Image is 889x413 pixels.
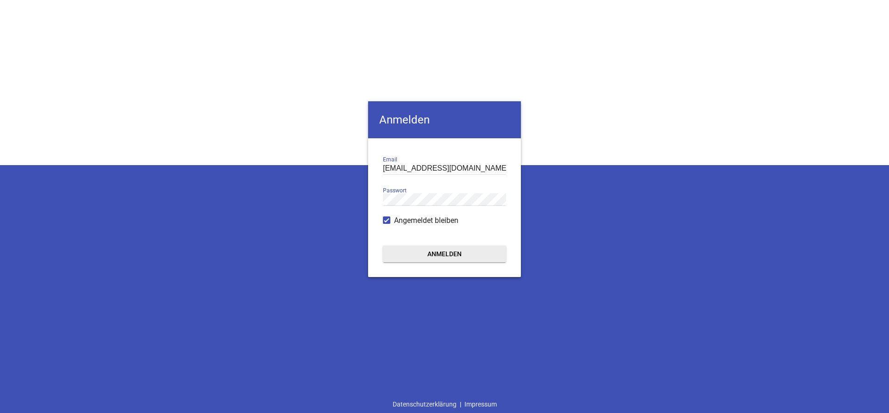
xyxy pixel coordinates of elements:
h4: Anmelden [368,101,521,138]
a: Datenschutzerklärung [389,395,460,413]
span: Angemeldet bleiben [394,215,458,226]
button: Anmelden [383,246,506,262]
a: Impressum [461,395,500,413]
div: | [389,395,500,413]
